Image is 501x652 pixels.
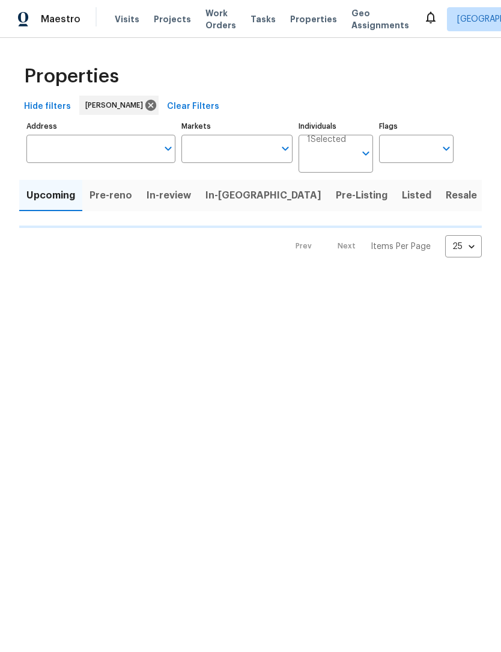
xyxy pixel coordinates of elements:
[446,187,477,204] span: Resale
[154,13,191,25] span: Projects
[379,123,454,130] label: Flags
[147,187,191,204] span: In-review
[336,187,387,204] span: Pre-Listing
[24,70,119,82] span: Properties
[371,241,431,253] p: Items Per Page
[205,187,321,204] span: In-[GEOGRAPHIC_DATA]
[24,99,71,114] span: Hide filters
[26,187,75,204] span: Upcoming
[181,123,293,130] label: Markets
[41,13,80,25] span: Maestro
[115,13,139,25] span: Visits
[79,96,159,115] div: [PERSON_NAME]
[167,99,219,114] span: Clear Filters
[445,231,482,262] div: 25
[290,13,337,25] span: Properties
[26,123,175,130] label: Address
[438,140,455,157] button: Open
[19,96,76,118] button: Hide filters
[251,15,276,23] span: Tasks
[351,7,409,31] span: Geo Assignments
[307,135,346,145] span: 1 Selected
[205,7,236,31] span: Work Orders
[277,140,294,157] button: Open
[160,140,177,157] button: Open
[90,187,132,204] span: Pre-reno
[284,235,482,257] nav: Pagination Navigation
[85,99,148,111] span: [PERSON_NAME]
[402,187,431,204] span: Listed
[299,123,373,130] label: Individuals
[357,145,374,162] button: Open
[162,96,224,118] button: Clear Filters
